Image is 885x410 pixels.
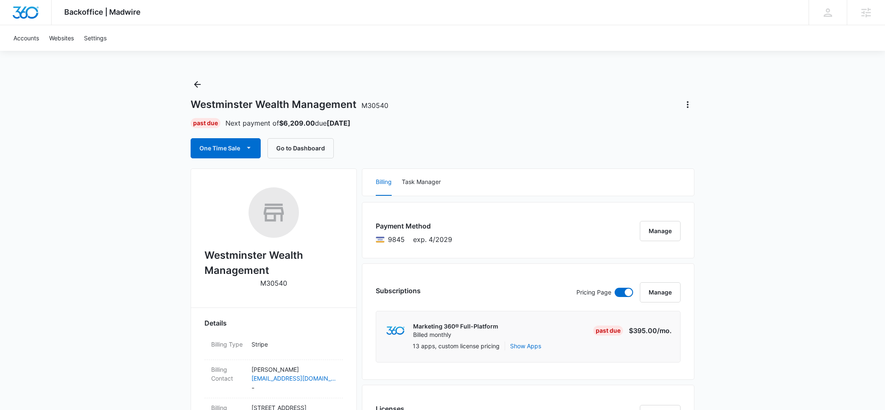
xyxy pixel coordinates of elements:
a: [EMAIL_ADDRESS][DOMAIN_NAME] [251,374,336,383]
h1: Westminster Wealth Management [191,98,388,111]
button: Billing [376,169,392,196]
dt: Billing Contact [211,365,245,383]
h3: Subscriptions [376,286,421,296]
dd: - [251,365,336,393]
div: Past Due [191,118,220,128]
button: Go to Dashboard [267,138,334,158]
button: One Time Sale [191,138,261,158]
h3: Payment Method [376,221,452,231]
p: Next payment of due [225,118,351,128]
p: Marketing 360® Full-Platform [413,322,498,331]
button: Task Manager [402,169,441,196]
p: M30540 [260,278,287,288]
p: Billed monthly [413,331,498,339]
dt: Billing Type [211,340,245,349]
span: Visa ending with [388,234,405,244]
div: Past Due [593,326,623,336]
span: exp. 4/2029 [413,234,452,244]
p: Pricing Page [576,288,611,297]
span: Backoffice | Madwire [64,8,141,16]
strong: $6,209.00 [279,119,315,127]
div: Billing TypeStripe [204,335,343,360]
p: Stripe [251,340,336,349]
span: M30540 [361,101,388,110]
button: Manage [640,221,681,241]
button: Back [191,78,204,91]
strong: [DATE] [327,119,351,127]
a: Settings [79,25,112,51]
p: [PERSON_NAME] [251,365,336,374]
a: Websites [44,25,79,51]
a: Accounts [8,25,44,51]
button: Actions [681,98,694,111]
h2: Westminster Wealth Management [204,248,343,278]
img: marketing360Logo [386,326,404,335]
p: $395.00 [629,326,672,336]
span: Details [204,318,227,328]
div: Billing Contact[PERSON_NAME][EMAIL_ADDRESS][DOMAIN_NAME]- [204,360,343,398]
button: Show Apps [510,342,541,350]
p: 13 apps, custom license pricing [413,342,500,350]
span: /mo. [657,326,672,335]
button: Manage [640,282,681,302]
